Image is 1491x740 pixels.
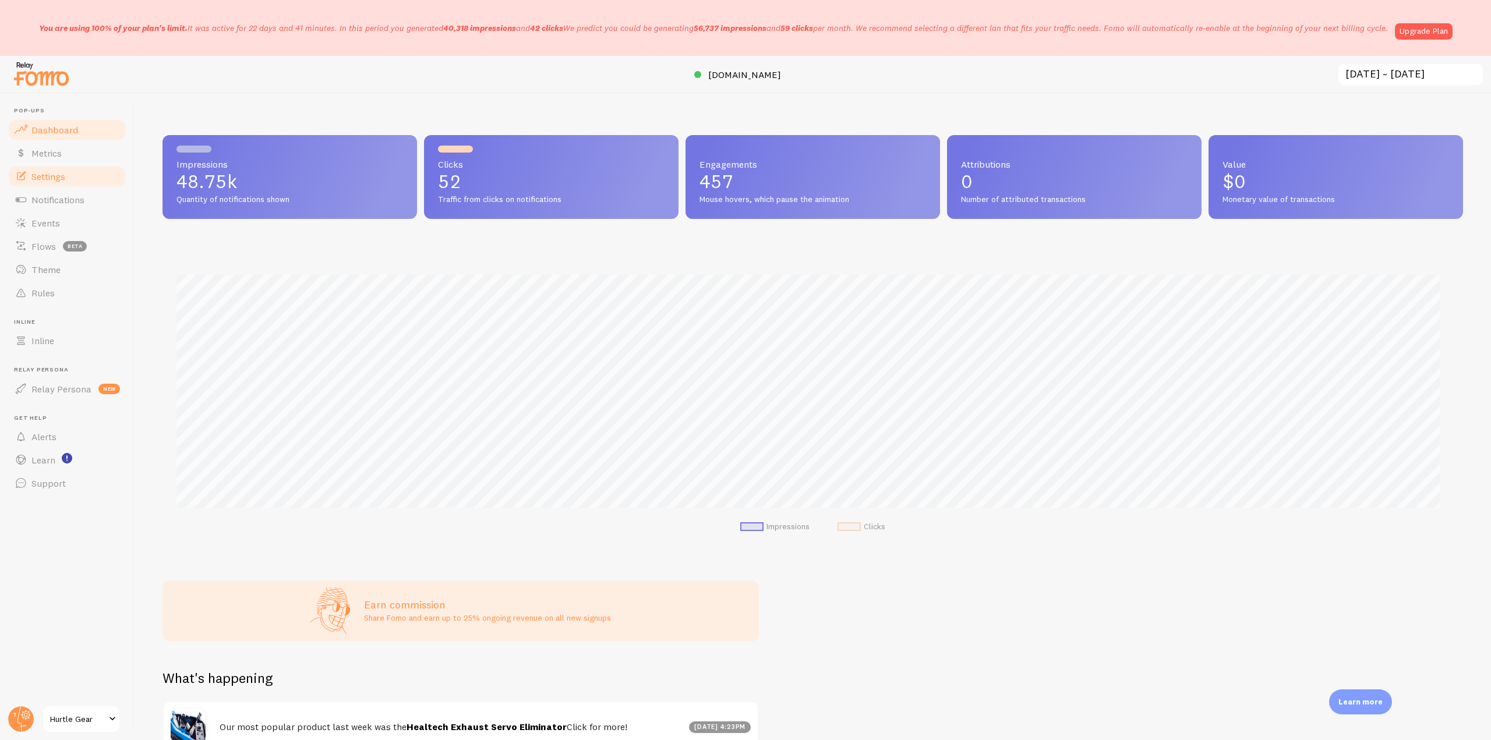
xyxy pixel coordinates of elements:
[7,448,127,472] a: Learn
[438,172,665,191] p: 52
[780,23,813,33] b: 59 clicks
[14,366,127,374] span: Relay Persona
[1223,170,1246,193] span: $0
[42,705,121,733] a: Hurtle Gear
[364,598,611,611] h3: Earn commission
[31,287,55,299] span: Rules
[98,384,120,394] span: new
[31,217,60,229] span: Events
[31,147,62,159] span: Metrics
[14,318,127,326] span: Inline
[176,172,403,191] p: 48.75k
[1395,23,1453,40] a: Upgrade Plan
[1223,160,1449,169] span: Value
[62,453,72,463] svg: <p>Watch New Feature Tutorials!</p>
[39,23,188,33] span: You are using 100% of your plan's limit.
[699,160,926,169] span: Engagements
[31,264,61,275] span: Theme
[39,22,1388,34] p: It was active for 22 days and 41 minutes. In this period you generated We predict you could be ge...
[7,425,127,448] a: Alerts
[12,59,70,88] img: fomo-relay-logo-orange.svg
[699,172,926,191] p: 457
[31,431,56,442] span: Alerts
[31,171,65,182] span: Settings
[14,415,127,422] span: Get Help
[961,172,1188,191] p: 0
[1329,689,1392,714] div: Learn more
[31,454,55,466] span: Learn
[31,194,84,206] span: Notifications
[694,23,766,33] b: 56,737 impressions
[961,160,1188,169] span: Attributions
[7,329,127,352] a: Inline
[31,124,78,136] span: Dashboard
[740,522,810,532] li: Impressions
[407,721,567,732] a: Healtech Exhaust Servo Eliminator
[838,522,885,532] li: Clicks
[689,721,751,733] div: [DATE] 4:23pm
[961,194,1188,205] span: Number of attributed transactions
[31,240,56,252] span: Flows
[7,165,127,188] a: Settings
[438,160,665,169] span: Clicks
[699,194,926,205] span: Mouse hovers, which pause the animation
[31,477,66,489] span: Support
[443,23,563,33] span: and
[50,712,105,726] span: Hurtle Gear
[7,188,127,211] a: Notifications
[31,335,54,346] span: Inline
[176,160,403,169] span: Impressions
[530,23,563,33] b: 42 clicks
[694,23,813,33] span: and
[7,281,127,305] a: Rules
[31,383,91,395] span: Relay Persona
[1223,194,1449,205] span: Monetary value of transactions
[7,472,127,495] a: Support
[438,194,665,205] span: Traffic from clicks on notifications
[14,107,127,115] span: Pop-ups
[7,211,127,235] a: Events
[7,258,127,281] a: Theme
[220,721,682,733] h4: Our most popular product last week was the Click for more!
[7,118,127,141] a: Dashboard
[162,669,273,687] h2: What's happening
[7,235,127,258] a: Flows beta
[7,377,127,401] a: Relay Persona new
[176,194,403,205] span: Quantity of notifications shown
[364,612,611,624] p: Share Fomo and earn up to 25% ongoing revenue on all new signups
[1338,696,1383,707] p: Learn more
[443,23,516,33] b: 40,318 impressions
[63,241,87,252] span: beta
[7,141,127,165] a: Metrics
